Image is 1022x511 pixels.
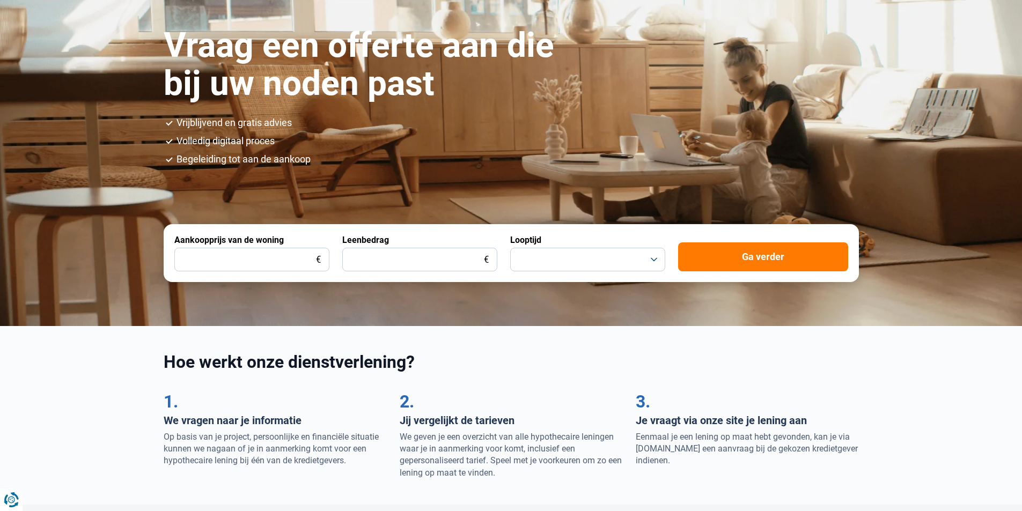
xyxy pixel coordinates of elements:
h3: Je vraagt via onze site je lening aan [636,414,859,427]
h3: Jij vergelijkt de tarieven [400,414,623,427]
li: Vrijblijvend en gratis advies [177,118,859,128]
li: Begeleiding tot aan de aankoop [177,154,859,164]
p: Eenmaal je een lening op maat hebt gevonden, kan je via [DOMAIN_NAME] een aanvraag bij de gekozen... [636,431,859,467]
h2: Hoe werkt onze dienstverlening? [164,352,859,372]
span: € [316,255,321,264]
p: We geven je een overzicht van alle hypothecaire leningen waar je in aanmerking voor komt, inclusi... [400,431,623,479]
span: 3. [636,391,650,412]
label: Looptijd [510,235,541,245]
button: Ga verder [678,242,848,271]
p: Op basis van je project, persoonlijke en financiële situatie kunnen we nagaan of je in aanmerking... [164,431,387,467]
span: 1. [164,391,178,412]
label: Leenbedrag [342,235,389,245]
h3: We vragen naar je informatie [164,414,387,427]
span: 2. [400,391,414,412]
label: Aankoopprijs van de woning [174,235,284,245]
h1: Vraag een offerte aan die bij uw noden past [164,27,576,102]
span: € [484,255,489,264]
li: Volledig digitaal proces [177,136,859,146]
